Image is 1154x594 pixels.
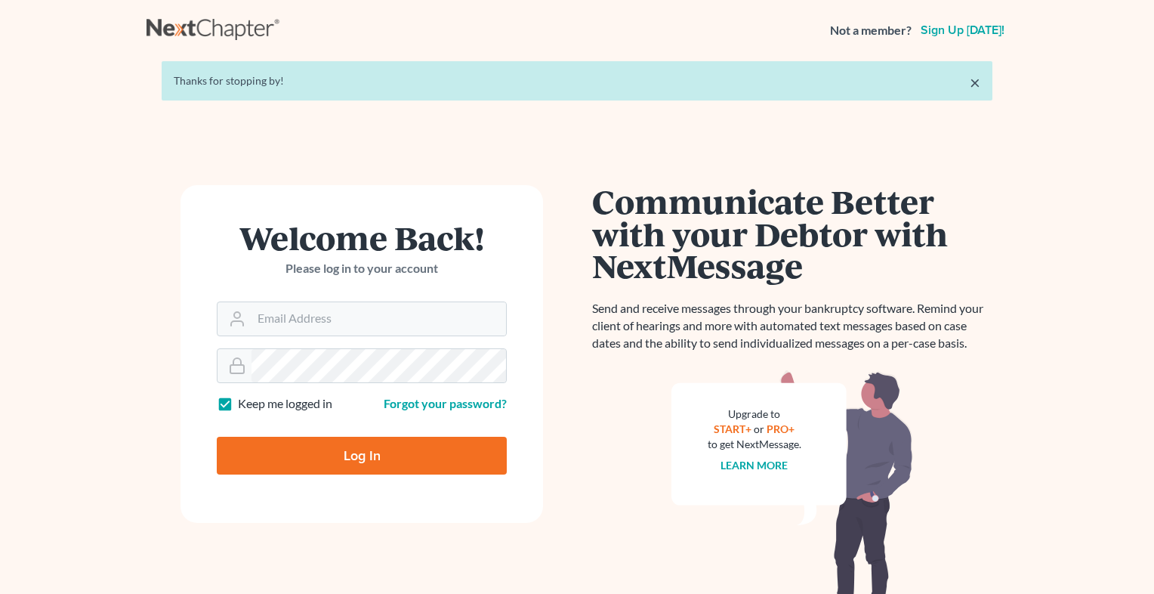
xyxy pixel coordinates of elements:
[592,300,992,352] p: Send and receive messages through your bankruptcy software. Remind your client of hearings and mo...
[217,437,507,475] input: Log In
[830,22,912,39] strong: Not a member?
[918,24,1007,36] a: Sign up [DATE]!
[238,395,332,413] label: Keep me logged in
[708,437,801,452] div: to get NextMessage.
[217,221,507,254] h1: Welcome Back!
[384,396,507,410] a: Forgot your password?
[251,302,506,336] input: Email Address
[721,459,788,472] a: Learn more
[217,260,507,277] p: Please log in to your account
[970,73,980,91] a: ×
[174,73,980,88] div: Thanks for stopping by!
[708,407,801,422] div: Upgrade to
[767,422,795,435] a: PRO+
[592,185,992,282] h1: Communicate Better with your Debtor with NextMessage
[714,422,752,435] a: START+
[754,422,765,435] span: or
